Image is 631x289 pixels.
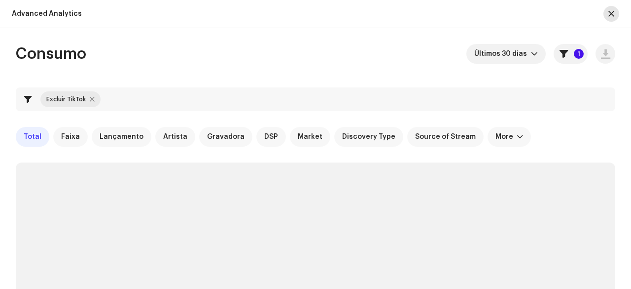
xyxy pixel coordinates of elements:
[474,44,531,64] span: Últimos 30 dias
[574,49,584,59] p-badge: 1
[342,133,395,141] span: Discovery Type
[163,133,187,141] span: Artista
[264,133,278,141] span: DSP
[415,133,476,141] span: Source of Stream
[207,133,245,141] span: Gravadora
[531,44,538,64] div: dropdown trigger
[495,133,513,141] div: More
[554,44,588,64] button: 1
[298,133,322,141] span: Market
